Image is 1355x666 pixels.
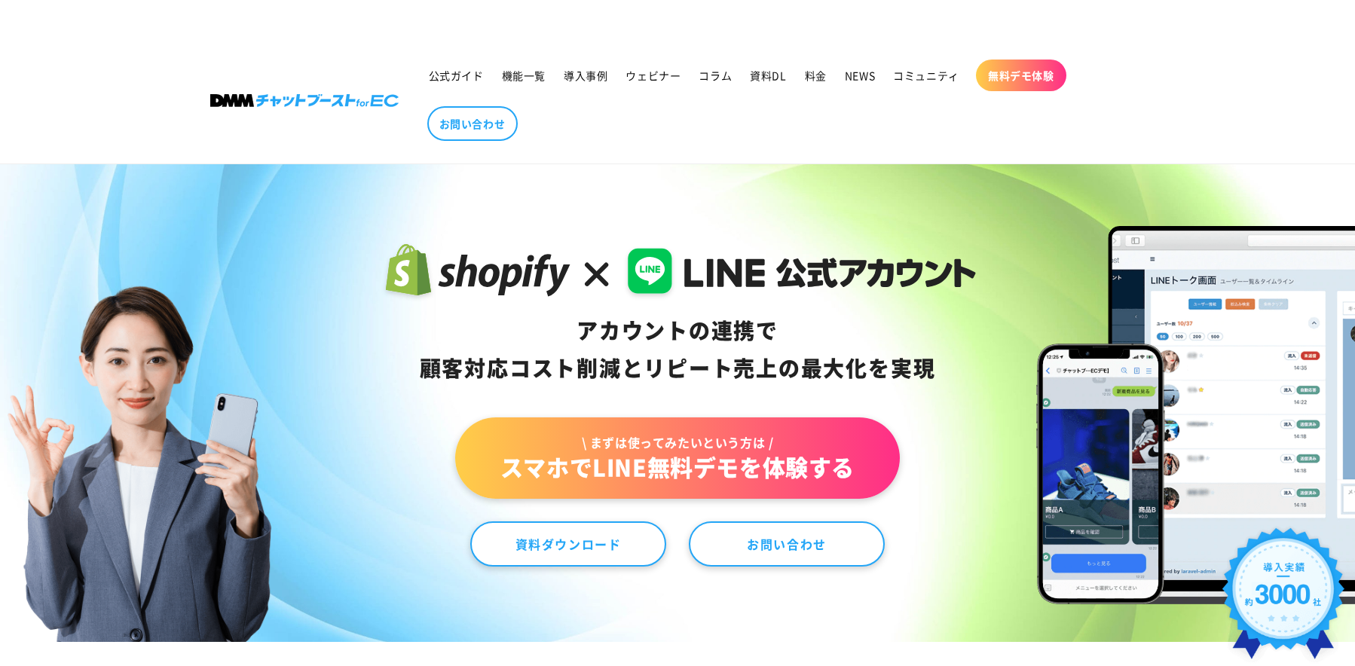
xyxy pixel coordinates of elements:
[976,60,1066,91] a: 無料デモ体験
[470,521,666,567] a: 資料ダウンロード
[429,69,484,82] span: 公式ガイド
[439,117,506,130] span: お問い合わせ
[699,69,732,82] span: コラム
[796,60,836,91] a: 料金
[502,69,546,82] span: 機能一覧
[379,312,977,387] div: アカウントの連携で 顧客対応コスト削減と リピート売上の 最大化を実現
[845,69,875,82] span: NEWS
[616,60,690,91] a: ウェビナー
[836,60,884,91] a: NEWS
[893,69,959,82] span: コミュニティ
[690,60,741,91] a: コラム
[689,521,885,567] a: お問い合わせ
[427,106,518,141] a: お問い合わせ
[626,69,681,82] span: ウェビナー
[493,60,555,91] a: 機能一覧
[455,417,900,499] a: \ まずは使ってみたいという方は /スマホでLINE無料デモを体験する
[805,69,827,82] span: 料金
[210,94,399,107] img: 株式会社DMM Boost
[555,60,616,91] a: 導入事例
[988,69,1054,82] span: 無料デモ体験
[564,69,607,82] span: 導入事例
[420,60,493,91] a: 公式ガイド
[884,60,968,91] a: コミュニティ
[500,434,855,451] span: \ まずは使ってみたいという方は /
[750,69,786,82] span: 資料DL
[741,60,795,91] a: 資料DL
